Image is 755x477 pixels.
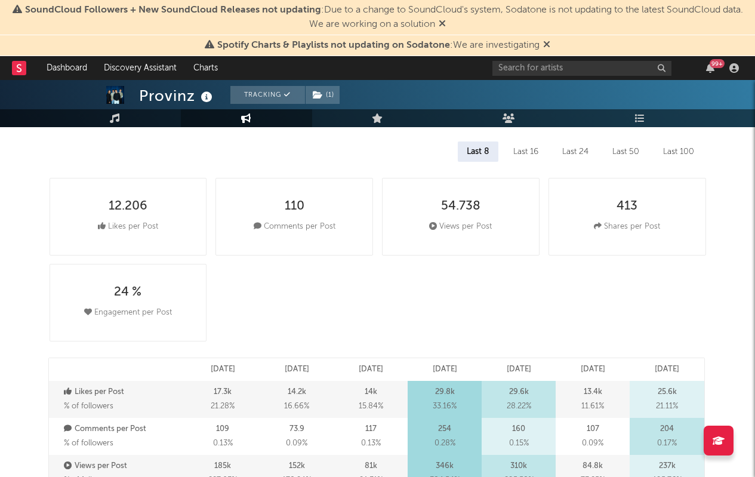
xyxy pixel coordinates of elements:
[285,199,304,214] div: 110
[359,362,383,377] p: [DATE]
[284,399,309,414] span: 16.66 %
[230,86,305,104] button: Tracking
[361,436,381,451] span: 0.13 %
[658,385,677,399] p: 25.6k
[439,20,446,29] span: Dismiss
[582,436,603,451] span: 0.09 %
[365,385,377,399] p: 14k
[433,399,457,414] span: 33.16 %
[365,422,377,436] p: 117
[510,459,527,473] p: 310k
[288,385,306,399] p: 14.2k
[654,141,703,162] div: Last 100
[504,141,547,162] div: Last 16
[441,199,480,214] div: 54.738
[359,399,383,414] span: 15.84 %
[217,41,450,50] span: Spotify Charts & Playlists not updating on Sodatone
[617,199,637,214] div: 413
[587,422,599,436] p: 107
[458,141,498,162] div: Last 8
[581,399,604,414] span: 11.61 %
[98,220,158,234] div: Likes per Post
[583,459,603,473] p: 84.8k
[211,362,235,377] p: [DATE]
[507,399,531,414] span: 28.22 %
[216,422,229,436] p: 109
[660,422,674,436] p: 204
[594,220,660,234] div: Shares per Post
[306,86,340,104] button: (1)
[435,385,455,399] p: 29.8k
[64,439,113,447] span: % of followers
[114,285,141,300] div: 24 %
[286,436,307,451] span: 0.09 %
[655,362,679,377] p: [DATE]
[509,436,529,451] span: 0.15 %
[656,399,678,414] span: 21.11 %
[214,459,231,473] p: 185k
[213,436,233,451] span: 0.13 %
[289,422,304,436] p: 73.9
[512,422,525,436] p: 160
[64,422,183,436] p: Comments per Post
[509,385,529,399] p: 29.6k
[584,385,602,399] p: 13.4k
[289,459,305,473] p: 152k
[25,5,321,15] span: SoundCloud Followers + New SoundCloud Releases not updating
[657,436,677,451] span: 0.17 %
[659,459,676,473] p: 237k
[706,63,714,73] button: 99+
[64,402,113,410] span: % of followers
[433,362,457,377] p: [DATE]
[434,436,455,451] span: 0.28 %
[507,362,531,377] p: [DATE]
[285,362,309,377] p: [DATE]
[217,41,540,50] span: : We are investigating
[710,59,725,68] div: 99 +
[214,385,232,399] p: 17.3k
[492,61,671,76] input: Search for artists
[95,56,185,80] a: Discovery Assistant
[139,86,215,106] div: Provinz
[581,362,605,377] p: [DATE]
[429,220,492,234] div: Views per Post
[109,199,147,214] div: 12.206
[543,41,550,50] span: Dismiss
[438,422,451,436] p: 254
[365,459,377,473] p: 81k
[603,141,648,162] div: Last 50
[553,141,597,162] div: Last 24
[254,220,335,234] div: Comments per Post
[25,5,743,29] span: : Due to a change to SoundCloud's system, Sodatone is not updating to the latest SoundCloud data....
[64,385,183,399] p: Likes per Post
[436,459,454,473] p: 346k
[84,306,172,320] div: Engagement per Post
[64,459,183,473] p: Views per Post
[185,56,226,80] a: Charts
[211,399,235,414] span: 21.28 %
[38,56,95,80] a: Dashboard
[305,86,340,104] span: ( 1 )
